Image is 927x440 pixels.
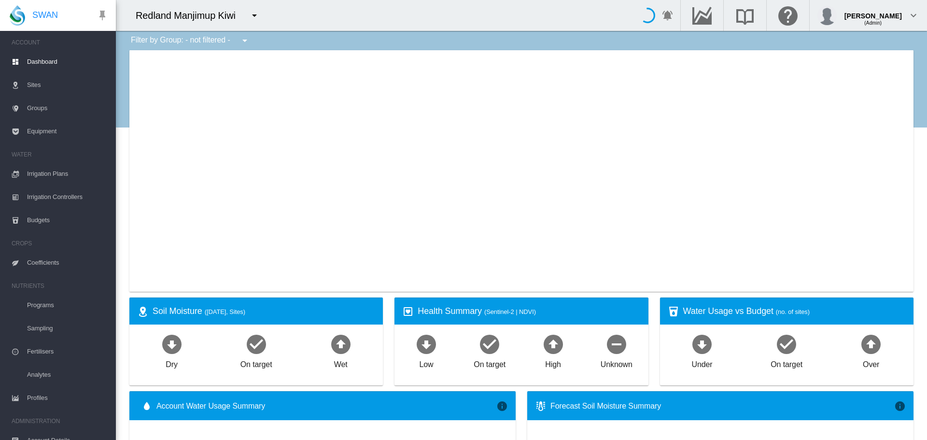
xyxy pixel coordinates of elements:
div: Water Usage vs Budget [683,305,906,317]
span: Dashboard [27,50,108,73]
span: ADMINISTRATION [12,413,108,429]
md-icon: icon-bell-ring [662,10,674,21]
span: Coefficients [27,251,108,274]
img: SWAN-Landscape-Logo-Colour-drop.png [10,5,25,26]
span: WATER [12,147,108,162]
span: Fertilisers [27,340,108,363]
md-icon: icon-heart-box-outline [402,306,414,317]
md-icon: Click here for help [776,10,800,21]
md-icon: icon-information [496,400,508,412]
md-icon: icon-menu-down [249,10,260,21]
span: Budgets [27,209,108,232]
md-icon: icon-cup-water [668,306,679,317]
md-icon: icon-thermometer-lines [535,400,547,412]
span: Profiles [27,386,108,410]
div: On target [240,355,272,370]
div: On target [474,355,506,370]
span: ([DATE], Sites) [205,308,245,315]
span: NUTRIENTS [12,278,108,294]
span: CROPS [12,236,108,251]
md-icon: Search the knowledge base [733,10,757,21]
span: Groups [27,97,108,120]
md-icon: icon-arrow-up-bold-circle [859,332,883,355]
span: (Admin) [864,20,882,26]
div: Unknown [601,355,632,370]
span: Sampling [27,317,108,340]
span: Irrigation Controllers [27,185,108,209]
md-icon: icon-information [894,400,906,412]
div: Forecast Soil Moisture Summary [550,401,894,412]
div: On target [771,355,802,370]
span: (Sentinel-2 | NDVI) [484,308,536,315]
div: Redland Manjimup Kiwi [136,9,244,22]
span: Equipment [27,120,108,143]
img: profile.jpg [817,6,837,25]
md-icon: icon-arrow-down-bold-circle [415,332,438,355]
span: Analytes [27,363,108,386]
div: Over [863,355,879,370]
md-icon: icon-checkbox-marked-circle [478,332,501,355]
md-icon: icon-arrow-down-bold-circle [690,332,714,355]
div: Dry [166,355,178,370]
md-icon: icon-arrow-up-bold-circle [542,332,565,355]
div: Soil Moisture [153,305,375,317]
span: Irrigation Plans [27,162,108,185]
div: Wet [334,355,348,370]
span: ACCOUNT [12,35,108,50]
md-icon: icon-arrow-down-bold-circle [160,332,183,355]
div: Health Summary [418,305,640,317]
span: Account Water Usage Summary [156,401,496,412]
md-icon: icon-checkbox-marked-circle [775,332,798,355]
md-icon: icon-checkbox-marked-circle [245,332,268,355]
button: icon-menu-down [245,6,264,25]
span: Sites [27,73,108,97]
button: icon-bell-ring [658,6,677,25]
md-icon: icon-water [141,400,153,412]
md-icon: icon-minus-circle [605,332,628,355]
md-icon: Go to the Data Hub [690,10,714,21]
div: Under [692,355,713,370]
span: SWAN [32,9,58,21]
md-icon: icon-menu-down [239,35,251,46]
button: icon-menu-down [235,31,254,50]
span: Programs [27,294,108,317]
div: Filter by Group: - not filtered - [124,31,257,50]
div: High [545,355,561,370]
md-icon: icon-pin [97,10,108,21]
md-icon: icon-map-marker-radius [137,306,149,317]
div: Low [419,355,433,370]
md-icon: icon-chevron-down [908,10,919,21]
md-icon: icon-arrow-up-bold-circle [329,332,352,355]
span: (no. of sites) [776,308,810,315]
div: [PERSON_NAME] [844,7,902,17]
